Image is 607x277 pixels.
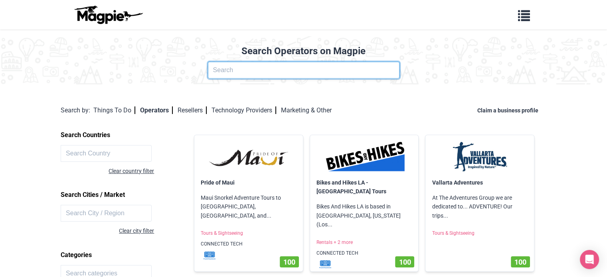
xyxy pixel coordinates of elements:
p: Tours & Sightseeing [194,226,303,240]
span: 100 [514,258,526,266]
a: Marketing & Other [281,106,332,114]
a: Operators [140,106,173,114]
span: 100 [283,258,295,266]
a: Claim a business profile [477,107,542,114]
a: Bikes and Hikes LA - [GEOGRAPHIC_DATA] Tours [316,179,386,194]
img: Bikes and Hikes LA - Los Angeles Tours logo [316,141,412,172]
p: CONNECTED TECH [310,246,419,260]
img: logo-ab69f6fb50320c5b225c76a69d11143b.png [72,5,144,24]
h2: Search Operators on Magpie [5,45,602,57]
div: Open Intercom Messenger [580,250,599,269]
p: Bikes And Hikes LA is based in [GEOGRAPHIC_DATA], [US_STATE] (Los... [310,196,419,235]
div: Clear city filter [61,226,154,235]
input: Search Country [61,145,152,162]
span: 100 [399,258,411,266]
img: Pride of Maui logo [201,141,297,172]
p: CONNECTED TECH [194,237,303,251]
h2: Categories [61,248,182,262]
p: At The Adventures Group we are dedicated to... ADVENTURE! Our trips... [425,187,534,226]
p: Maui Snorkel Adventure Tours to [GEOGRAPHIC_DATA], [GEOGRAPHIC_DATA], and... [194,187,303,226]
h2: Search Countries [61,128,182,142]
img: mf1jrhtrrkrdcsvakxwt.svg [198,251,221,259]
img: Vallarta Adventures logo [432,141,528,172]
input: Search City / Region [61,205,152,222]
h2: Search Cities / Market [61,188,182,202]
p: Rentals + 2 more [310,236,419,249]
div: Clear country filter [61,167,154,175]
a: Resellers [178,106,207,114]
p: Tours & Sightseeing [425,226,534,240]
a: Technology Providers [212,106,276,114]
a: Vallarta Adventures [432,179,482,186]
a: Things To Do [93,106,135,114]
a: Pride of Maui [201,179,235,186]
input: Search [208,62,399,79]
img: mf1jrhtrrkrdcsvakxwt.svg [313,260,337,268]
div: Search by: [61,105,90,116]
